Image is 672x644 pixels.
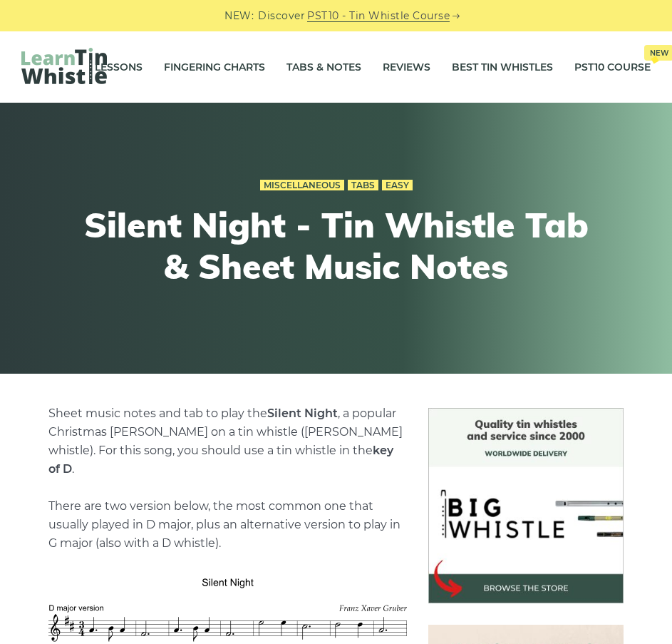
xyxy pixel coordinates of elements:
[260,180,344,191] a: Miscellaneous
[574,49,651,85] a: PST10 CourseNew
[428,408,624,603] img: BigWhistle Tin Whistle Store
[74,205,599,287] h1: Silent Night - Tin Whistle Tab & Sheet Music Notes
[21,48,107,84] img: LearnTinWhistle.com
[267,407,338,420] strong: Silent Night
[452,49,553,85] a: Best Tin Whistles
[286,49,361,85] a: Tabs & Notes
[382,180,413,191] a: Easy
[383,49,430,85] a: Reviews
[95,49,143,85] a: Lessons
[48,404,407,553] p: Sheet music notes and tab to play the , a popular Christmas [PERSON_NAME] on a tin whistle ([PERS...
[348,180,378,191] a: Tabs
[164,49,265,85] a: Fingering Charts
